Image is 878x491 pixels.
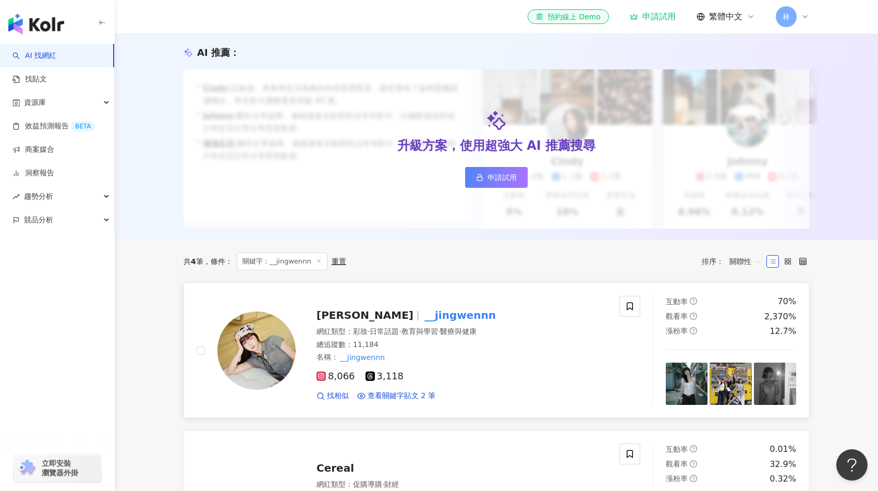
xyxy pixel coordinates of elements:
a: 申請試用 [465,167,528,188]
img: chrome extension [17,460,37,476]
span: [PERSON_NAME] [316,309,413,321]
span: 趨勢分析 [24,185,53,208]
div: 70% [777,296,796,307]
img: post-image [666,363,708,405]
span: question-circle [690,475,697,482]
iframe: Help Scout Beacon - Open [836,449,868,481]
div: 12.7% [770,326,796,337]
a: 預約線上 Demo [528,9,609,24]
span: rise [13,193,20,200]
span: 8,066 [316,371,355,382]
a: 查看關鍵字貼文 2 筆 [357,391,435,401]
div: 32.9% [770,459,796,470]
div: 總追蹤數 ： 11,184 [316,340,607,350]
span: 觀看率 [666,312,688,320]
div: 0.32% [770,473,796,485]
span: 互動率 [666,445,688,453]
span: 條件 ： [203,257,233,266]
span: · [438,327,440,336]
span: 查看關鍵字貼文 2 筆 [368,391,435,401]
a: 申請試用 [630,11,676,22]
span: 繁體中文 [709,11,742,22]
img: logo [8,14,64,34]
span: 立即安裝 瀏覽器外掛 [42,459,78,477]
div: 預約線上 Demo [536,11,601,22]
span: 關聯性 [729,253,761,270]
a: 效益預測報告BETA [13,121,95,131]
span: 申請試用 [487,173,517,182]
div: 排序： [702,253,766,270]
span: Cereal [316,462,354,474]
span: 互動率 [666,297,688,306]
img: post-image [710,363,752,405]
a: 洞察報告 [13,168,54,178]
span: 漲粉率 [666,474,688,483]
a: 找相似 [316,391,349,401]
span: · [368,327,370,336]
div: 網紅類型 ： [316,327,607,337]
div: 網紅類型 ： [316,480,607,490]
div: 0.01% [770,444,796,455]
div: 重置 [332,257,346,266]
span: 林 [783,11,790,22]
span: question-circle [690,327,697,334]
span: 找相似 [327,391,349,401]
a: 找貼文 [13,74,47,85]
span: 日常話題 [370,327,399,336]
span: · [382,480,384,488]
span: 漲粉率 [666,327,688,335]
div: 2,370% [764,311,796,322]
div: 共 筆 [184,257,203,266]
a: chrome extension立即安裝 瀏覽器外掛 [14,454,101,482]
span: 促購導購 [353,480,382,488]
span: · [399,327,401,336]
div: 升級方案，使用超強大 AI 推薦搜尋 [397,137,595,155]
span: 4 [191,257,196,266]
mark: __jingwennn [422,307,498,324]
span: 3,118 [365,371,404,382]
span: question-circle [690,313,697,320]
span: 觀看率 [666,460,688,468]
span: 教育與學習 [401,327,438,336]
span: 醫療與健康 [440,327,477,336]
a: searchAI 找網紅 [13,51,56,61]
span: 資源庫 [24,91,46,114]
span: question-circle [690,460,697,468]
img: KOL Avatar [217,312,296,390]
span: 關鍵字：__jingwennn [237,253,327,270]
span: question-circle [690,445,697,452]
span: 競品分析 [24,208,53,232]
span: 財經 [384,480,399,488]
span: question-circle [690,297,697,305]
img: post-image [754,363,796,405]
span: 彩妝 [353,327,368,336]
span: 名稱 ： [316,352,386,363]
a: KOL Avatar[PERSON_NAME]__jingwennn網紅類型：彩妝·日常話題·教育與學習·醫療與健康總追蹤數：11,184名稱：__jingwennn8,0663,118找相似查... [184,283,809,418]
div: AI 推薦 ： [197,46,239,59]
a: 商案媒合 [13,145,54,155]
mark: __jingwennn [338,352,386,363]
